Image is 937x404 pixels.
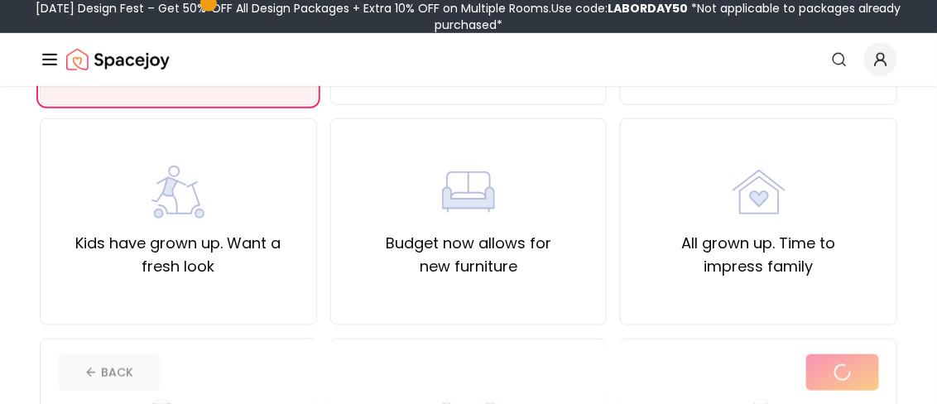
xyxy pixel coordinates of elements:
img: All grown up. Time to impress family [733,166,786,219]
img: Budget now allows for new furniture [442,166,495,219]
img: Kids have grown up. Want a fresh look [151,166,204,219]
img: Spacejoy Logo [66,43,170,76]
label: Kids have grown up. Want a fresh look [54,232,303,278]
label: Budget now allows for new furniture [344,232,593,278]
nav: Global [40,33,897,86]
a: Spacejoy [66,43,170,76]
label: All grown up. Time to impress family [634,232,883,278]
